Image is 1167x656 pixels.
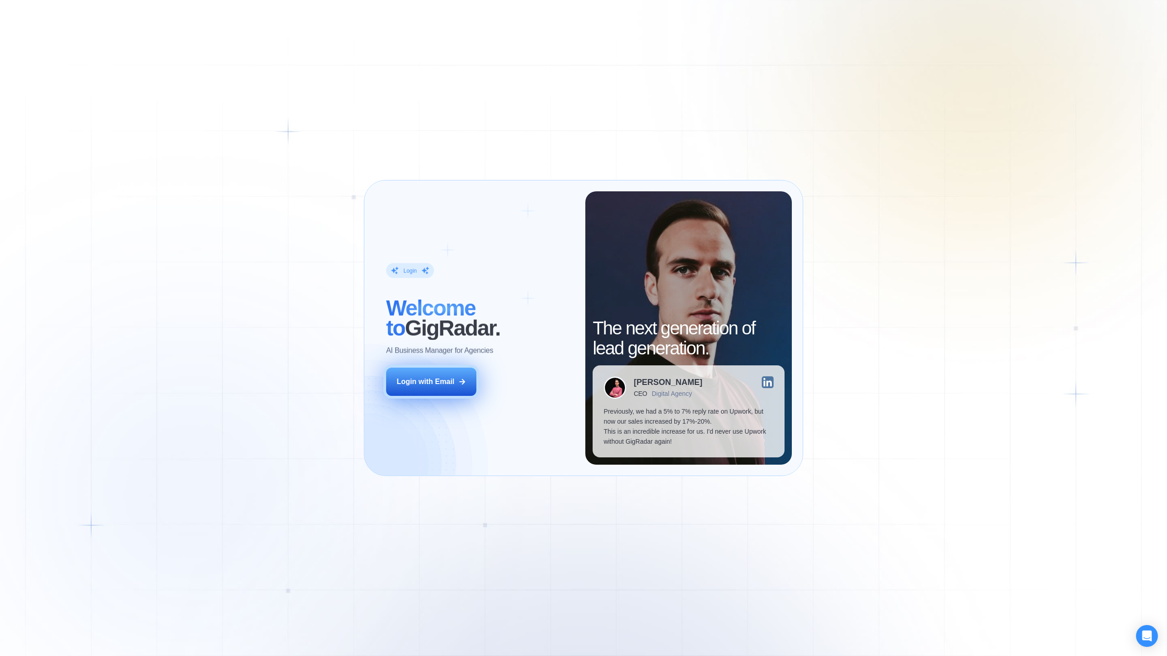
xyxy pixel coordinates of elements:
[403,266,417,274] div: Login
[386,296,475,340] span: Welcome to
[604,406,773,446] p: Previously, we had a 5% to 7% reply rate on Upwork, but now our sales increased by 17%-20%. This ...
[634,378,702,386] div: [PERSON_NAME]
[634,390,647,397] div: CEO
[397,377,454,387] div: Login with Email
[386,298,574,338] h2: ‍ GigRadar.
[1136,625,1158,647] div: Open Intercom Messenger
[593,318,784,358] h2: The next generation of lead generation.
[386,368,476,396] button: Login with Email
[386,345,493,355] p: AI Business Manager for Agencies
[652,390,692,397] div: Digital Agency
